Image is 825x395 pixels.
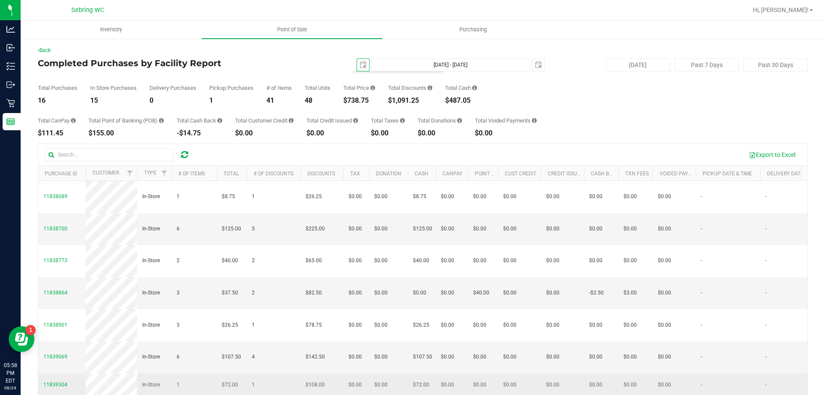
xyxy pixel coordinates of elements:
span: $142.50 [306,353,325,361]
span: 5 [252,225,255,233]
div: Total Voided Payments [475,118,537,123]
span: $0.00 [473,193,486,201]
button: Past 7 Days [675,58,739,71]
span: - [765,321,767,329]
span: $40.00 [413,257,429,265]
span: $0.00 [589,321,602,329]
span: In-Store [142,289,160,297]
span: 2 [252,257,255,265]
span: $125.00 [222,225,241,233]
div: $738.75 [343,97,375,104]
span: $3.00 [623,289,637,297]
span: 11838773 [43,257,67,263]
i: Sum of all round-up-to-next-dollar total price adjustments for all purchases in the date range. [457,118,462,123]
span: - [765,353,767,361]
span: 1 [252,321,255,329]
span: $0.00 [348,353,362,361]
inline-svg: Analytics [6,25,15,34]
span: In-Store [142,321,160,329]
span: $72.00 [413,381,429,389]
span: $0.00 [348,225,362,233]
a: Filter [123,166,137,181]
span: $0.00 [503,321,516,329]
span: $0.00 [503,289,516,297]
span: $0.00 [441,381,454,389]
span: 1 [177,381,180,389]
button: [DATE] [606,58,670,71]
span: - [701,289,702,297]
a: Discounts [307,171,335,177]
span: $0.00 [589,225,602,233]
span: $0.00 [623,193,637,201]
div: 0 [150,97,196,104]
a: Txn Fees [625,171,649,177]
span: $0.00 [473,353,486,361]
span: $125.00 [413,225,432,233]
span: $0.00 [503,381,516,389]
span: Sebring WC [71,6,104,14]
span: $0.00 [658,257,671,265]
span: 6 [177,225,180,233]
div: -$14.75 [177,130,222,137]
div: $0.00 [235,130,293,137]
i: Sum of the successful, non-voided point-of-banking payment transactions, both via payment termina... [159,118,164,123]
div: 15 [90,97,137,104]
span: 4 [252,353,255,361]
a: Delivery Date [767,171,804,177]
span: In-Store [142,353,160,361]
div: Total Purchases [38,85,77,91]
a: Pickup Date & Time [703,171,752,177]
i: Sum of the successful, non-voided payments using account credit for all purchases in the date range. [289,118,293,123]
span: 1 [252,381,255,389]
span: $0.00 [623,321,637,329]
span: $0.00 [441,225,454,233]
span: 11839069 [43,354,67,360]
span: - [765,257,767,265]
p: 05:58 PM EDT [4,361,17,385]
inline-svg: Outbound [6,80,15,89]
p: 08/24 [4,385,17,391]
span: $0.00 [546,225,559,233]
a: Cash Back [591,171,619,177]
span: $0.00 [473,381,486,389]
span: $107.50 [413,353,432,361]
span: $0.00 [441,193,454,201]
span: $0.00 [658,381,671,389]
span: 11838689 [43,193,67,199]
span: $0.00 [473,257,486,265]
a: Type [144,170,156,176]
span: 6 [177,353,180,361]
span: 1 [252,193,255,201]
span: - [701,193,702,201]
span: $0.00 [503,353,516,361]
a: Filter [157,166,171,181]
span: $0.00 [546,289,559,297]
div: $111.45 [38,130,76,137]
span: 2 [177,257,180,265]
iframe: Resource center [9,326,34,352]
span: $0.00 [589,353,602,361]
h4: Completed Purchases by Facility Report [38,58,294,68]
span: 11838901 [43,322,67,328]
span: $40.00 [222,257,238,265]
inline-svg: Reports [6,117,15,126]
span: $0.00 [589,257,602,265]
div: In Store Purchases [90,85,137,91]
span: $0.00 [658,193,671,201]
span: $0.00 [658,353,671,361]
div: $0.00 [306,130,358,137]
span: Point of Sale [266,26,319,34]
a: Total [223,171,239,177]
span: - [701,257,702,265]
span: $0.00 [546,353,559,361]
span: Purchasing [448,26,498,34]
span: $26.25 [222,321,238,329]
div: Total Point of Banking (POB) [89,118,164,123]
div: Delivery Purchases [150,85,196,91]
inline-svg: Inbound [6,43,15,52]
span: $0.00 [348,321,362,329]
span: $26.25 [306,193,322,201]
button: Past 30 Days [743,58,808,71]
span: $0.00 [623,257,637,265]
iframe: Resource center unread badge [25,325,36,335]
